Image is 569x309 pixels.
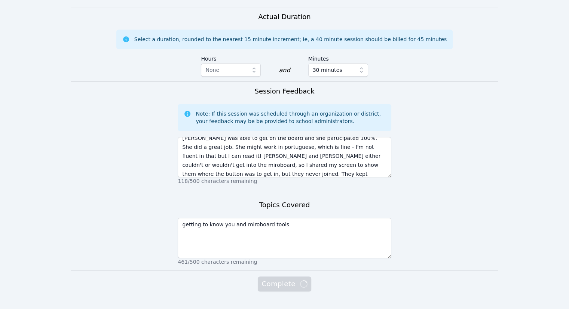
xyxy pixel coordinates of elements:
[178,137,391,177] textarea: [PERSON_NAME] was able to get on the board and she participated 100%. She did a great job. She mi...
[313,65,342,74] span: 30 minutes
[308,52,368,63] label: Minutes
[205,67,219,73] span: None
[308,63,368,77] button: 30 minutes
[254,86,314,97] h3: Session Feedback
[258,276,311,291] button: Complete
[261,279,307,289] span: Complete
[259,200,310,210] h3: Topics Covered
[196,110,385,125] div: Note: If this session was scheduled through an organization or district, your feedback may be be ...
[258,12,310,22] h3: Actual Duration
[201,52,261,63] label: Hours
[134,36,447,43] div: Select a duration, rounded to the nearest 15 minute increment; ie, a 40 minute session should be ...
[178,177,391,185] p: 118/500 characters remaining
[178,218,391,258] textarea: getting to know you and miroboard tools
[279,66,290,75] div: and
[178,258,391,266] p: 461/500 characters remaining
[201,63,261,77] button: None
